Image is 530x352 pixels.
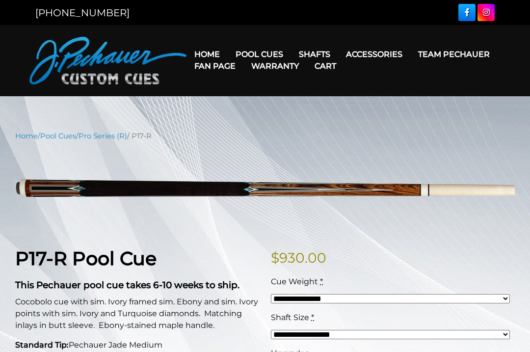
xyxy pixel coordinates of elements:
abbr: required [320,277,323,286]
strong: Standard Tip: [15,340,69,350]
p: Pechauer Jade Medium [15,339,259,351]
bdi: 930.00 [271,249,326,266]
span: Cue Weight [271,277,318,286]
img: Pechauer Custom Cues [29,37,186,84]
nav: Breadcrumb [15,131,515,141]
img: P17-N.png [15,149,515,232]
a: Pro Series (R) [79,132,127,140]
strong: This Pechauer pool cue takes 6-10 weeks to ship. [15,279,239,291]
a: [PHONE_NUMBER] [35,7,130,19]
strong: P17-R Pool Cue [15,247,157,270]
a: Cart [307,54,344,79]
a: Fan Page [186,54,243,79]
a: Accessories [338,42,410,67]
abbr: required [311,313,314,322]
span: Shaft Size [271,313,309,322]
p: Cocobolo cue with sim. Ivory framed sim. Ebony and sim. Ivory points with sim. Ivory and Turquois... [15,296,259,331]
a: Pool Cues [40,132,76,140]
a: Home [15,132,38,140]
a: Warranty [243,54,307,79]
a: Home [186,42,228,67]
a: Shafts [291,42,338,67]
span: $ [271,249,279,266]
a: Team Pechauer [410,42,498,67]
a: Pool Cues [228,42,291,67]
